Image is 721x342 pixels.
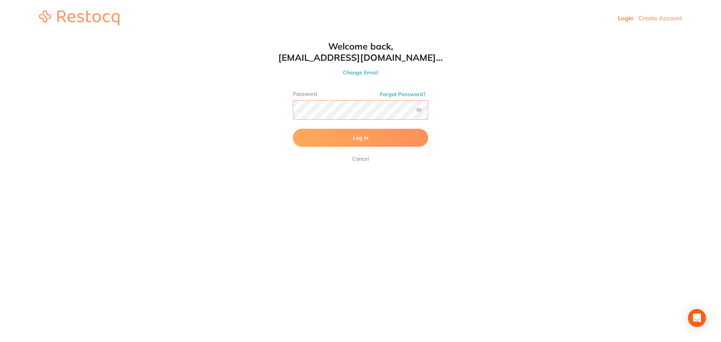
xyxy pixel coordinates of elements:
[293,91,428,97] label: Password
[293,129,428,147] button: Log In
[378,91,428,98] button: Forgot Password?
[638,14,682,22] a: Create Account
[278,69,443,76] button: Change Email
[353,134,368,141] span: Log In
[351,154,370,163] a: Cancel
[278,41,443,63] h1: Welcome back, [EMAIL_ADDRESS][DOMAIN_NAME]...
[39,11,119,26] img: restocq_logo.svg
[688,309,706,327] div: Open Intercom Messenger
[618,14,634,22] a: Login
